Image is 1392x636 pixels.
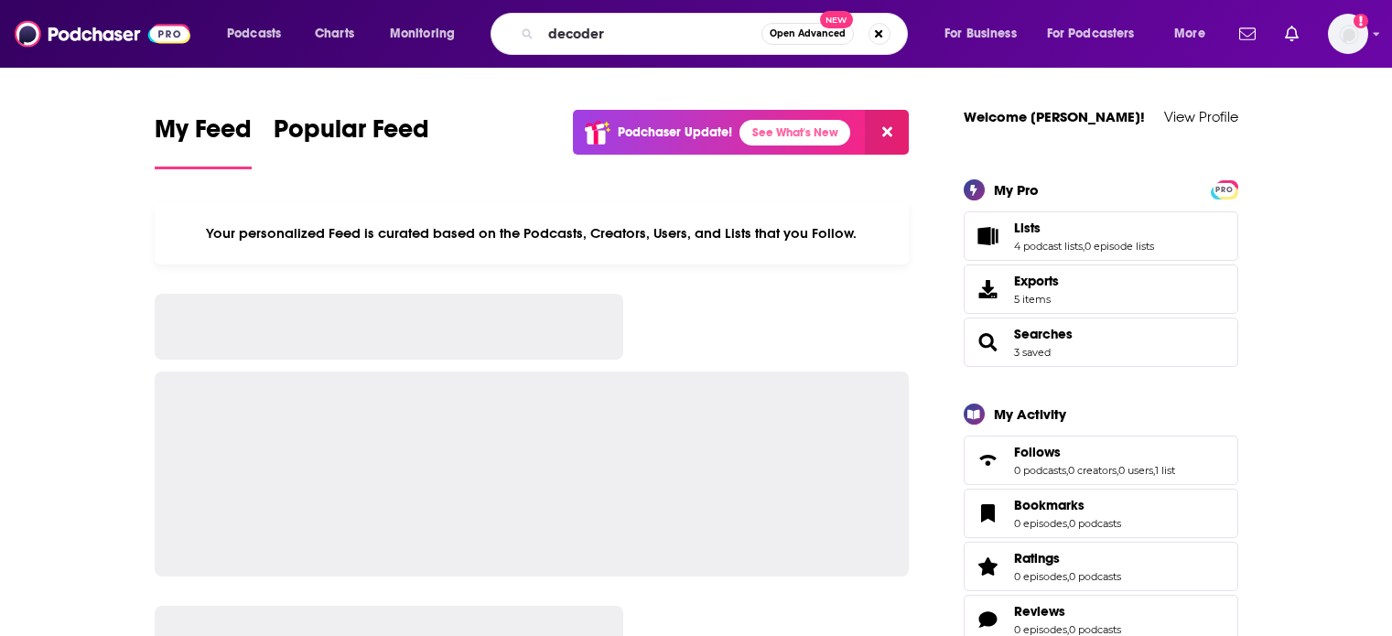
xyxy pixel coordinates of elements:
[1014,550,1060,566] span: Ratings
[541,19,761,49] input: Search podcasts, credits, & more...
[508,13,925,55] div: Search podcasts, credits, & more...
[1014,220,1154,236] a: Lists
[964,318,1238,367] span: Searches
[1014,444,1061,460] span: Follows
[1067,517,1069,530] span: ,
[214,19,305,49] button: open menu
[1047,21,1135,47] span: For Podcasters
[1069,623,1121,636] a: 0 podcasts
[155,202,910,264] div: Your personalized Feed is curated based on the Podcasts, Creators, Users, and Lists that you Follow.
[1014,570,1067,583] a: 0 episodes
[970,607,1007,632] a: Reviews
[1014,444,1175,460] a: Follows
[618,124,732,140] p: Podchaser Update!
[1155,464,1175,477] a: 1 list
[227,21,281,47] span: Podcasts
[1066,464,1068,477] span: ,
[994,405,1066,423] div: My Activity
[1014,273,1059,289] span: Exports
[155,113,252,169] a: My Feed
[303,19,365,49] a: Charts
[1014,464,1066,477] a: 0 podcasts
[1014,603,1121,620] a: Reviews
[1014,517,1067,530] a: 0 episodes
[1232,18,1263,49] a: Show notifications dropdown
[155,113,252,156] span: My Feed
[964,436,1238,485] span: Follows
[1117,464,1118,477] span: ,
[1278,18,1306,49] a: Show notifications dropdown
[970,223,1007,249] a: Lists
[1014,346,1051,359] a: 3 saved
[770,29,846,38] span: Open Advanced
[1067,570,1069,583] span: ,
[970,329,1007,355] a: Searches
[274,113,429,169] a: Popular Feed
[964,108,1145,125] a: Welcome [PERSON_NAME]!
[1014,240,1083,253] a: 4 podcast lists
[1354,14,1368,28] svg: Add a profile image
[1014,550,1121,566] a: Ratings
[1067,623,1069,636] span: ,
[1014,603,1065,620] span: Reviews
[1328,14,1368,54] span: Logged in as cmand-c
[1118,464,1153,477] a: 0 users
[1068,464,1117,477] a: 0 creators
[1164,108,1238,125] a: View Profile
[1174,21,1205,47] span: More
[1014,326,1073,342] a: Searches
[1084,240,1154,253] a: 0 episode lists
[994,181,1039,199] div: My Pro
[970,501,1007,526] a: Bookmarks
[274,113,429,156] span: Popular Feed
[964,542,1238,591] span: Ratings
[970,447,1007,473] a: Follows
[1214,183,1236,197] span: PRO
[1328,14,1368,54] button: Show profile menu
[1014,623,1067,636] a: 0 episodes
[964,264,1238,314] a: Exports
[1035,19,1161,49] button: open menu
[1014,497,1121,513] a: Bookmarks
[390,21,455,47] span: Monitoring
[964,211,1238,261] span: Lists
[970,276,1007,302] span: Exports
[739,120,850,146] a: See What's New
[820,11,853,28] span: New
[1153,464,1155,477] span: ,
[1161,19,1228,49] button: open menu
[1014,497,1084,513] span: Bookmarks
[944,21,1017,47] span: For Business
[964,489,1238,538] span: Bookmarks
[315,21,354,47] span: Charts
[15,16,190,51] img: Podchaser - Follow, Share and Rate Podcasts
[932,19,1040,49] button: open menu
[970,554,1007,579] a: Ratings
[1214,181,1236,195] a: PRO
[377,19,479,49] button: open menu
[1069,570,1121,583] a: 0 podcasts
[1014,293,1059,306] span: 5 items
[1014,220,1041,236] span: Lists
[1083,240,1084,253] span: ,
[761,23,854,45] button: Open AdvancedNew
[1069,517,1121,530] a: 0 podcasts
[1328,14,1368,54] img: User Profile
